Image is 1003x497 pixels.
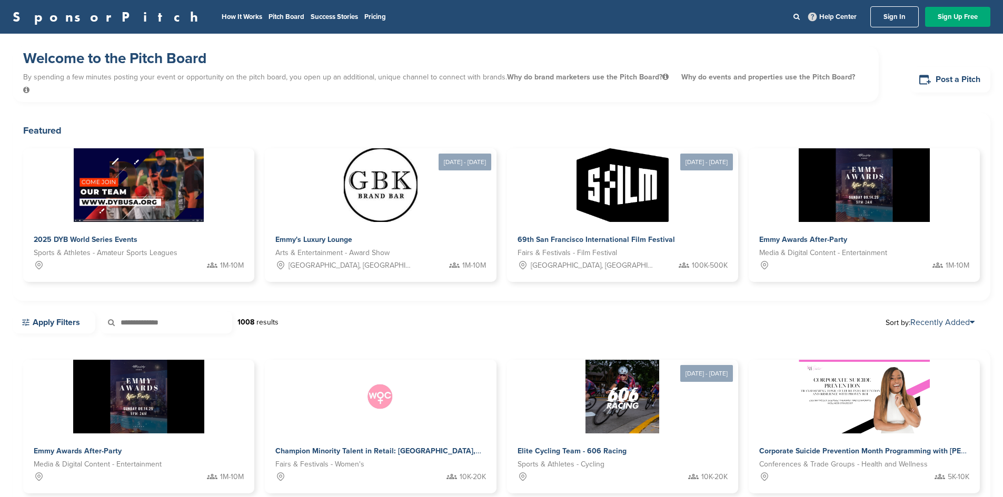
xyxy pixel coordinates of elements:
[749,360,980,493] a: Sponsorpitch & Corporate Suicide Prevention Month Programming with [PERSON_NAME] Conferences & Tr...
[925,7,990,27] a: Sign Up Free
[886,318,975,327] span: Sort by:
[13,311,95,333] a: Apply Filters
[460,471,486,483] span: 10K-20K
[34,447,122,455] span: Emmy Awards After-Party
[265,131,496,282] a: [DATE] - [DATE] Sponsorpitch & Emmy's Luxury Lounge Arts & Entertainment - Award Show [GEOGRAPHIC...
[518,459,604,470] span: Sports & Athletes - Cycling
[275,459,364,470] span: Fairs & Festivals - Women's
[275,447,657,455] span: Champion Minority Talent in Retail: [GEOGRAPHIC_DATA], [GEOGRAPHIC_DATA] & [GEOGRAPHIC_DATA] 2025
[518,247,617,259] span: Fairs & Festivals - Film Festival
[289,260,412,271] span: [GEOGRAPHIC_DATA], [GEOGRAPHIC_DATA]
[23,360,254,493] a: Sponsorpitch & Emmy Awards After-Party Media & Digital Content - Entertainment 1M-10M
[23,148,254,282] a: Sponsorpitch & 2025 DYB World Series Events Sports & Athletes - Amateur Sports Leagues 1M-10M
[531,260,654,271] span: [GEOGRAPHIC_DATA], [GEOGRAPHIC_DATA]
[799,360,930,433] img: Sponsorpitch &
[34,459,162,470] span: Media & Digital Content - Entertainment
[23,49,868,68] h1: Welcome to the Pitch Board
[692,260,728,271] span: 100K-500K
[585,360,659,433] img: Sponsorpitch &
[518,447,627,455] span: Elite Cycling Team - 606 Racing
[749,148,980,282] a: Sponsorpitch & Emmy Awards After-Party Media & Digital Content - Entertainment 1M-10M
[275,247,390,259] span: Arts & Entertainment - Award Show
[220,260,244,271] span: 1M-10M
[680,365,733,382] div: [DATE] - [DATE]
[680,154,733,170] div: [DATE] - [DATE]
[23,123,980,138] h2: Featured
[577,148,669,222] img: Sponsorpitch &
[507,343,738,493] a: [DATE] - [DATE] Sponsorpitch & Elite Cycling Team - 606 Racing Sports & Athletes - Cycling 10K-20K
[34,235,137,244] span: 2025 DYB World Series Events
[870,6,919,27] a: Sign In
[34,247,177,259] span: Sports & Athletes - Amateur Sports Leagues
[237,318,254,327] strong: 1008
[344,360,418,433] img: Sponsorpitch &
[256,318,279,327] span: results
[806,11,859,23] a: Help Center
[439,154,491,170] div: [DATE] - [DATE]
[74,148,204,222] img: Sponsorpitch &
[507,73,671,82] span: Why do brand marketers use the Pitch Board?
[220,471,244,483] span: 1M-10M
[518,235,675,244] span: 69th San Francisco International Film Festival
[344,148,418,222] img: Sponsorpitch &
[946,260,969,271] span: 1M-10M
[275,235,352,244] span: Emmy's Luxury Lounge
[910,317,975,328] a: Recently Added
[73,360,204,433] img: Sponsorpitch &
[759,235,847,244] span: Emmy Awards After-Party
[507,131,738,282] a: [DATE] - [DATE] Sponsorpitch & 69th San Francisco International Film Festival Fairs & Festivals -...
[462,260,486,271] span: 1M-10M
[23,68,868,99] p: By spending a few minutes posting your event or opportunity on the pitch board, you open up an ad...
[222,13,262,21] a: How It Works
[265,360,496,493] a: Sponsorpitch & Champion Minority Talent in Retail: [GEOGRAPHIC_DATA], [GEOGRAPHIC_DATA] & [GEOGRA...
[948,471,969,483] span: 5K-10K
[759,459,928,470] span: Conferences & Trade Groups - Health and Wellness
[311,13,358,21] a: Success Stories
[13,10,205,24] a: SponsorPitch
[910,67,990,93] a: Post a Pitch
[269,13,304,21] a: Pitch Board
[799,148,930,222] img: Sponsorpitch &
[759,247,887,259] span: Media & Digital Content - Entertainment
[701,471,728,483] span: 10K-20K
[364,13,386,21] a: Pricing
